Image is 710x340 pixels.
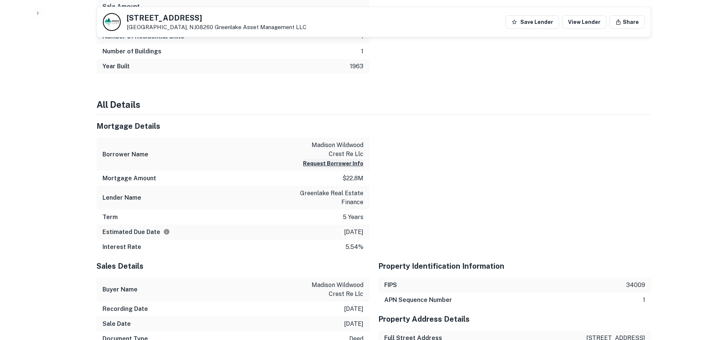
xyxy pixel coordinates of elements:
[505,15,559,29] button: Save Lender
[343,174,363,183] p: $22.8m
[215,24,306,30] a: Greenlake Asset Management LLC
[296,281,363,299] p: madison wildwood crest re llc
[102,213,118,222] h6: Term
[361,2,363,11] p: -
[102,47,161,56] h6: Number of Buildings
[296,189,363,207] p: greenlake real estate finance
[303,159,363,168] button: Request Borrower Info
[384,281,397,290] h6: FIPS
[102,62,130,71] h6: Year Built
[102,193,141,202] h6: Lender Name
[343,213,363,222] p: 5 years
[673,280,710,316] iframe: Chat Widget
[609,15,645,29] button: Share
[97,261,369,272] h5: Sales Details
[97,98,651,111] h4: All Details
[378,314,651,325] h5: Property Address Details
[384,296,452,305] h6: APN Sequence Number
[378,261,651,272] h5: Property Identification Information
[102,243,141,252] h6: Interest Rate
[626,281,645,290] p: 34009
[127,14,306,22] h5: [STREET_ADDRESS]
[127,24,306,31] p: [GEOGRAPHIC_DATA], NJ08260
[361,47,363,56] p: 1
[102,285,138,294] h6: Buyer Name
[344,228,363,237] p: [DATE]
[163,228,170,235] svg: Estimate is based on a standard schedule for this type of loan.
[102,305,148,314] h6: Recording Date
[97,121,369,132] h5: Mortgage Details
[344,319,363,328] p: [DATE]
[345,243,363,252] p: 5.54%
[344,305,363,314] p: [DATE]
[562,15,606,29] a: View Lender
[102,228,170,237] h6: Estimated Due Date
[102,150,148,159] h6: Borrower Name
[296,141,363,159] p: madison wildwood crest re llc
[102,174,156,183] h6: Mortgage Amount
[102,2,140,11] h6: Sale Amount
[643,296,645,305] p: 1
[350,62,363,71] p: 1963
[102,319,131,328] h6: Sale Date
